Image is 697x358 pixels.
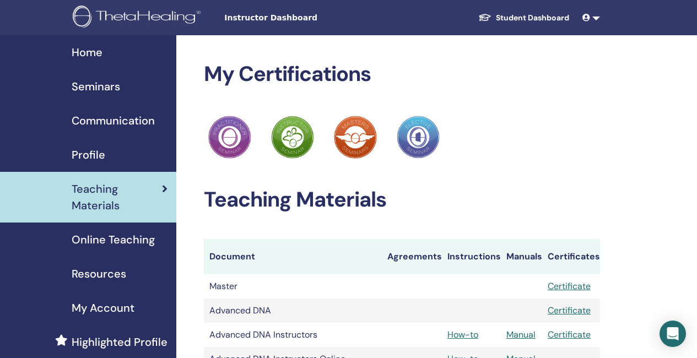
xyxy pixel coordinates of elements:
a: How-to [447,329,478,340]
a: Student Dashboard [469,8,578,28]
span: Profile [72,147,105,163]
img: graduation-cap-white.svg [478,13,491,22]
td: Advanced DNA Instructors [204,323,382,347]
img: Practitioner [397,116,440,159]
span: Online Teaching [72,231,155,248]
h2: My Certifications [204,62,600,87]
td: Master [204,274,382,299]
span: Home [72,44,102,61]
span: Teaching Materials [72,181,162,214]
h2: Teaching Materials [204,187,600,213]
img: logo.png [73,6,204,30]
th: Agreements [382,239,442,274]
td: Advanced DNA [204,299,382,323]
img: Practitioner [208,116,251,159]
th: Instructions [442,239,501,274]
span: Seminars [72,78,120,95]
a: Manual [506,329,536,340]
div: Open Intercom Messenger [660,321,686,347]
span: Instructor Dashboard [224,12,390,24]
span: Highlighted Profile [72,334,168,350]
span: Communication [72,112,155,129]
a: Certificate [548,280,591,292]
th: Manuals [501,239,542,274]
th: Document [204,239,382,274]
img: Practitioner [334,116,377,159]
a: Certificate [548,305,591,316]
span: Resources [72,265,126,282]
th: Certificates [542,239,600,274]
img: Practitioner [271,116,314,159]
span: My Account [72,300,134,316]
a: Certificate [548,329,591,340]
